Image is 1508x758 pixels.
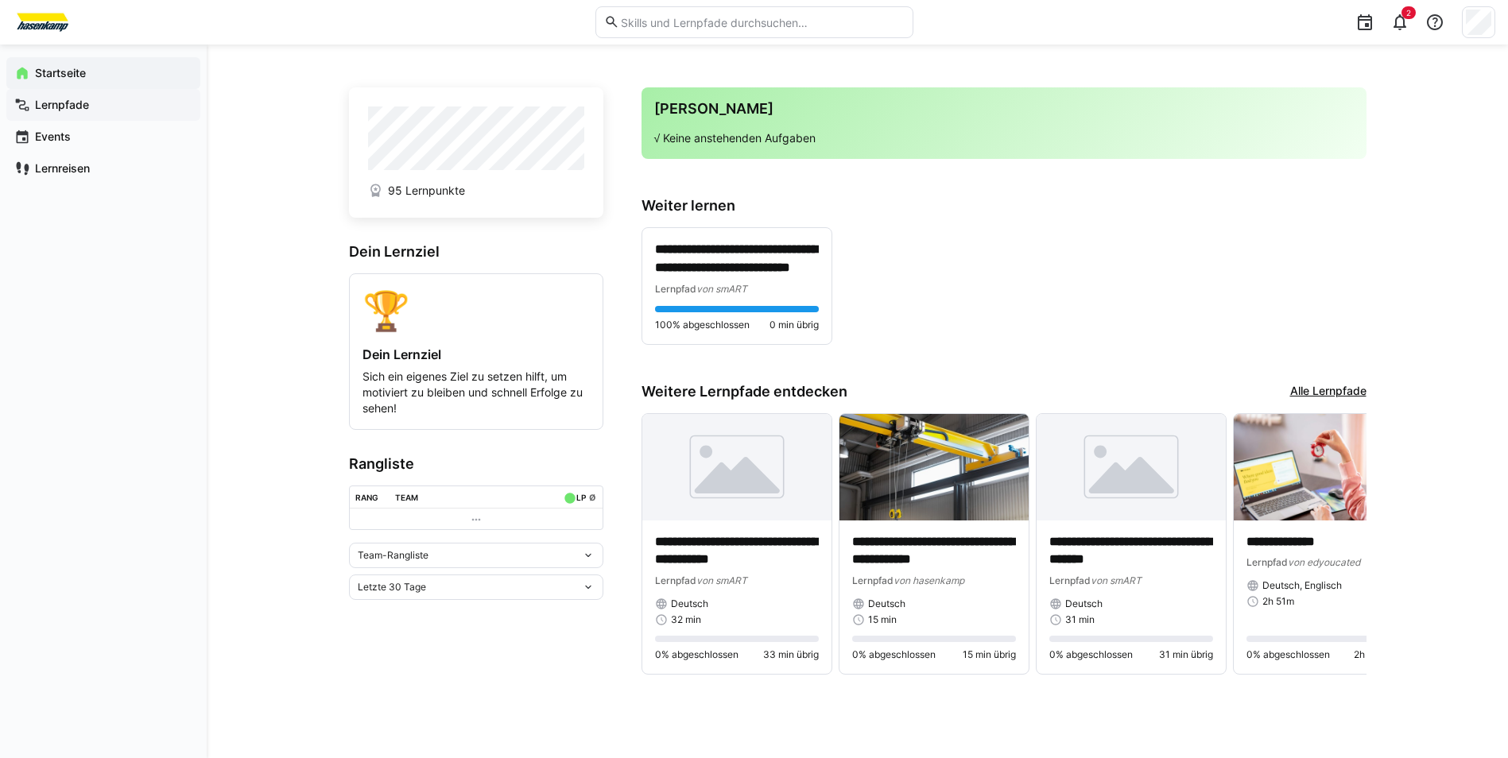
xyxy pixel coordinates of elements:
span: Team-Rangliste [358,549,428,562]
p: √ Keine anstehenden Aufgaben [654,130,1354,146]
span: 0% abgeschlossen [655,648,738,661]
span: Lernpfad [655,574,696,586]
span: Deutsch, Englisch [1262,579,1342,592]
span: 0 min übrig [770,319,819,331]
h3: [PERSON_NAME] [654,100,1354,118]
span: 31 min [1065,613,1095,626]
span: Lernpfad [1049,574,1091,586]
span: Deutsch [1065,598,1103,610]
span: von edyoucated [1288,556,1360,568]
span: Letzte 30 Tage [358,581,426,594]
div: LP [576,493,586,502]
h3: Weitere Lernpfade entdecken [642,383,847,400]
span: 0% abgeschlossen [852,648,936,661]
span: 32 min [671,613,701,626]
span: 0% abgeschlossen [1049,648,1133,661]
div: Team [395,493,418,502]
span: 2h 51m übrig [1354,648,1410,661]
img: image [1234,414,1423,520]
span: 33 min übrig [763,648,819,661]
span: von smART [1091,574,1142,586]
span: 0% abgeschlossen [1246,648,1330,661]
a: Alle Lernpfade [1290,383,1367,400]
span: von smART [696,574,747,586]
span: von smART [696,283,747,295]
div: Rang [355,493,378,502]
a: ø [589,489,596,503]
h4: Dein Lernziel [362,346,590,362]
div: 🏆 [362,287,590,334]
input: Skills und Lernpfade durchsuchen… [619,15,904,29]
h3: Rangliste [349,455,603,473]
span: 2 [1406,8,1411,17]
span: Lernpfad [655,283,696,295]
h3: Dein Lernziel [349,243,603,261]
p: Sich ein eigenes Ziel zu setzen hilft, um motiviert zu bleiben und schnell Erfolge zu sehen! [362,369,590,416]
span: Lernpfad [852,574,894,586]
span: 15 min [868,613,897,626]
span: 100% abgeschlossen [655,319,750,331]
img: image [839,414,1029,520]
span: Deutsch [671,598,708,610]
span: 2h 51m [1262,595,1294,608]
span: 15 min übrig [963,648,1016,661]
img: image [1037,414,1226,520]
span: Deutsch [868,598,905,610]
span: 95 Lernpunkte [388,183,465,199]
span: von hasenkamp [894,574,964,586]
span: Lernpfad [1246,556,1288,568]
span: 31 min übrig [1159,648,1213,661]
h3: Weiter lernen [642,197,1367,215]
img: image [642,414,832,520]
